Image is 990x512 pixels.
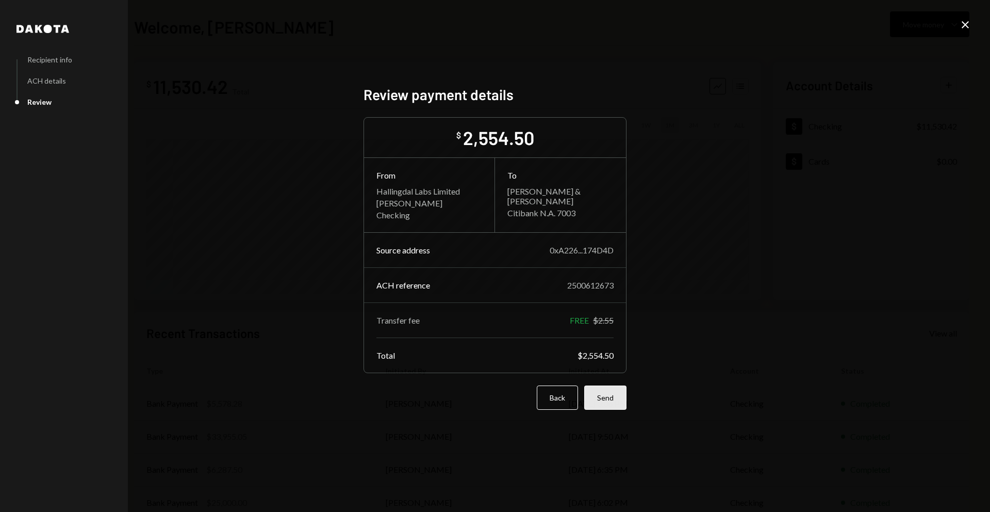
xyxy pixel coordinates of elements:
[507,170,614,180] div: To
[27,55,72,64] div: Recipient info
[577,350,614,360] div: $2,554.50
[550,245,614,255] div: 0xA226...174D4D
[376,280,430,290] div: ACH reference
[507,186,614,206] div: [PERSON_NAME] & [PERSON_NAME]
[27,98,52,106] div: Review
[376,210,482,220] div: Checking
[463,126,534,149] div: 2,554.50
[567,280,614,290] div: 2500612673
[364,85,626,105] h2: Review payment details
[376,315,420,325] div: Transfer fee
[376,170,482,180] div: From
[593,315,614,325] div: $2.55
[537,386,578,410] button: Back
[376,186,482,196] div: Hallingdal Labs Limited
[456,130,461,140] div: $
[376,245,430,255] div: Source address
[570,315,589,325] div: FREE
[507,208,614,218] div: Citibank N.A. 7003
[376,198,482,208] div: [PERSON_NAME]
[27,76,66,85] div: ACH details
[584,386,626,410] button: Send
[376,350,395,360] div: Total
